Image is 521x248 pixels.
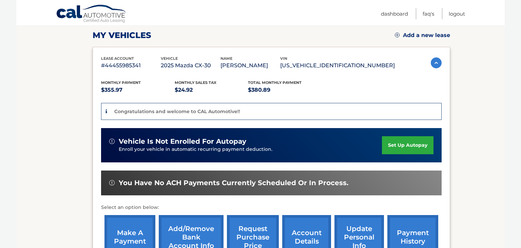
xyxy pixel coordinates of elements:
[248,85,322,95] p: $380.89
[56,4,127,24] a: Cal Automotive
[280,61,395,70] p: [US_VEHICLE_IDENTIFICATION_NUMBER]
[109,139,115,144] img: alert-white.svg
[93,30,151,40] h2: my vehicles
[381,8,408,19] a: Dashboard
[423,8,434,19] a: FAQ's
[101,203,442,212] p: Select an option below:
[119,146,382,153] p: Enroll your vehicle in automatic recurring payment deduction.
[101,85,175,95] p: $355.97
[114,108,240,114] p: Congratulations and welcome to CAL Automotive!!
[248,80,302,85] span: Total Monthly Payment
[119,137,246,146] span: vehicle is not enrolled for autopay
[101,80,141,85] span: Monthly Payment
[220,61,280,70] p: [PERSON_NAME]
[220,56,232,61] span: name
[109,180,115,185] img: alert-white.svg
[175,85,248,95] p: $24.92
[395,33,400,37] img: add.svg
[382,136,433,154] a: set up autopay
[431,57,442,68] img: accordion-active.svg
[101,61,161,70] p: #44455985341
[161,61,220,70] p: 2025 Mazda CX-30
[280,56,287,61] span: vin
[119,179,348,187] span: You have no ACH payments currently scheduled or in process.
[449,8,465,19] a: Logout
[161,56,178,61] span: vehicle
[101,56,134,61] span: lease account
[175,80,216,85] span: Monthly sales Tax
[395,32,450,39] a: Add a new lease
